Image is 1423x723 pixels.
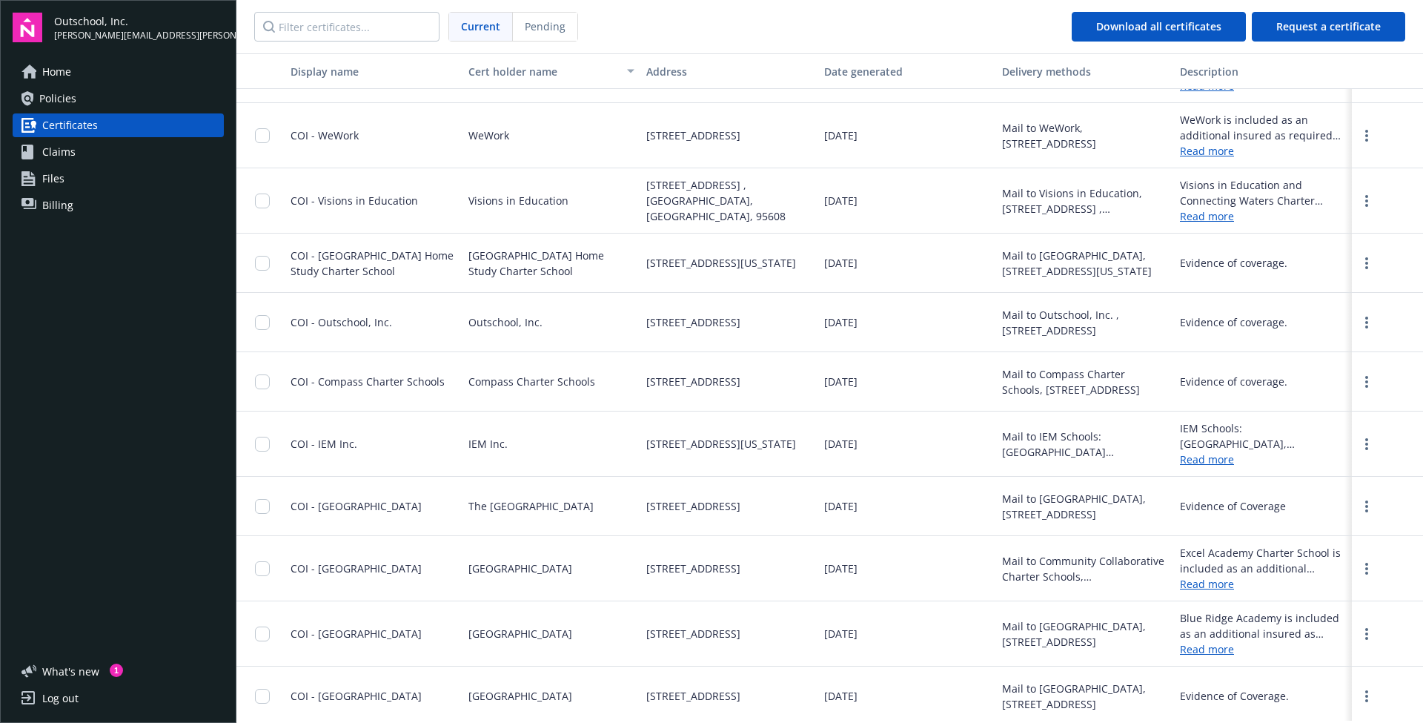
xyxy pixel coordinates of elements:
[1002,307,1168,338] div: Mail to Outschool, Inc. , [STREET_ADDRESS]
[1180,498,1286,514] div: Evidence of Coverage
[255,256,270,271] input: Toggle Row Selected
[468,248,634,279] span: [GEOGRAPHIC_DATA] Home Study Charter School
[1180,610,1346,641] div: Blue Ridge Academy is included as an additional insured as required by a written contract with re...
[291,689,422,703] span: COI - [GEOGRAPHIC_DATA]
[42,664,99,679] span: What ' s new
[646,436,796,452] span: [STREET_ADDRESS][US_STATE]
[824,255,858,271] span: [DATE]
[468,688,572,704] span: [GEOGRAPHIC_DATA]
[1002,64,1168,79] div: Delivery methods
[818,53,996,89] button: Date generated
[1252,12,1405,42] button: Request a certificate
[13,13,42,42] img: navigator-logo.svg
[255,128,270,143] input: Toggle Row Selected
[468,314,543,330] span: Outschool, Inc.
[1002,366,1168,397] div: Mail to Compass Charter Schools, [STREET_ADDRESS]
[646,255,796,271] span: [STREET_ADDRESS][US_STATE]
[468,193,568,208] span: Visions in Education
[1358,314,1376,331] a: more
[468,498,594,514] span: The [GEOGRAPHIC_DATA]
[291,64,457,79] div: Display name
[110,664,123,677] div: 1
[255,499,270,514] input: Toggle Row Selected
[462,53,640,89] button: Cert holder name
[1174,53,1352,89] button: Description
[1072,12,1246,42] button: Download all certificates
[255,194,270,208] input: Toggle Row Selected
[1180,420,1346,452] div: IEM Schools: [GEOGRAPHIC_DATA], [GEOGRAPHIC_DATA][PERSON_NAME], Sky Mountain Charter Schools are ...
[255,561,270,576] input: Toggle Row Selected
[13,60,224,84] a: Home
[646,128,740,143] span: [STREET_ADDRESS]
[13,87,224,110] a: Policies
[513,13,577,41] span: Pending
[824,374,858,389] span: [DATE]
[1180,64,1346,79] div: Description
[525,19,565,34] span: Pending
[824,64,990,79] div: Date generated
[1002,248,1168,279] div: Mail to [GEOGRAPHIC_DATA], [STREET_ADDRESS][US_STATE]
[255,374,270,389] input: Toggle Row Selected
[646,626,740,641] span: [STREET_ADDRESS]
[1358,625,1376,643] a: more
[1002,429,1168,460] div: Mail to IEM Schools: [GEOGRAPHIC_DATA][STREET_ADDRESS][US_STATE]
[461,19,500,34] span: Current
[291,194,418,208] span: COI - Visions in Education
[255,627,270,641] input: Toggle Row Selected
[1180,255,1287,271] div: Evidence of coverage.
[13,167,224,191] a: Files
[1180,314,1287,330] div: Evidence of coverage.
[255,315,270,330] input: Toggle Row Selected
[13,113,224,137] a: Certificates
[42,140,76,164] span: Claims
[42,687,79,710] div: Log out
[1180,545,1346,576] div: Excel Academy Charter School is included as an additional insured as required by a written contra...
[1180,374,1287,389] div: Evidence of coverage.
[824,498,858,514] span: [DATE]
[54,13,224,29] span: Outschool, Inc.
[468,374,595,389] span: Compass Charter Schools
[1180,208,1346,224] a: Read more
[1358,435,1376,453] a: more
[291,627,422,641] span: COI - [GEOGRAPHIC_DATA]
[1180,112,1346,143] div: WeWork is included as an additional insured as required by a written contract with respect to Gen...
[640,53,818,89] button: Address
[1358,254,1376,272] a: more
[255,437,270,452] input: Toggle Row Selected
[1358,192,1376,210] a: more
[42,167,64,191] span: Files
[13,664,123,679] button: What's new1
[1002,120,1168,151] div: Mail to WeWork, [STREET_ADDRESS]
[646,688,740,704] span: [STREET_ADDRESS]
[646,177,812,224] span: [STREET_ADDRESS] , [GEOGRAPHIC_DATA], [GEOGRAPHIC_DATA], 95608
[824,193,858,208] span: [DATE]
[285,53,462,89] button: Display name
[42,194,73,217] span: Billing
[1276,19,1381,33] span: Request a certificate
[1002,491,1168,522] div: Mail to [GEOGRAPHIC_DATA], [STREET_ADDRESS]
[646,64,812,79] div: Address
[1002,553,1168,584] div: Mail to Community Collaborative Charter Schools, [STREET_ADDRESS]
[42,113,98,137] span: Certificates
[1002,185,1168,217] div: Mail to Visions in Education, [STREET_ADDRESS] , [GEOGRAPHIC_DATA], [GEOGRAPHIC_DATA], 95608
[291,128,359,142] span: COI - WeWork
[39,87,76,110] span: Policies
[646,561,740,576] span: [STREET_ADDRESS]
[13,140,224,164] a: Claims
[1180,143,1346,159] a: Read more
[1180,641,1346,657] a: Read more
[1358,498,1376,515] a: more
[291,499,422,513] span: COI - [GEOGRAPHIC_DATA]
[1358,560,1376,578] a: more
[1180,177,1346,208] div: Visions in Education and Connecting Waters Charter Schools ([STREET_ADDRESS]) is included as an a...
[646,498,740,514] span: [STREET_ADDRESS]
[254,12,439,42] input: Filter certificates...
[646,374,740,389] span: [STREET_ADDRESS]
[1358,687,1376,705] a: more
[1096,13,1221,41] div: Download all certificates
[824,688,858,704] span: [DATE]
[1358,127,1376,145] a: more
[1002,681,1168,712] div: Mail to [GEOGRAPHIC_DATA], [STREET_ADDRESS]
[291,561,422,575] span: COI - [GEOGRAPHIC_DATA]
[291,315,392,329] span: COI - Outschool, Inc.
